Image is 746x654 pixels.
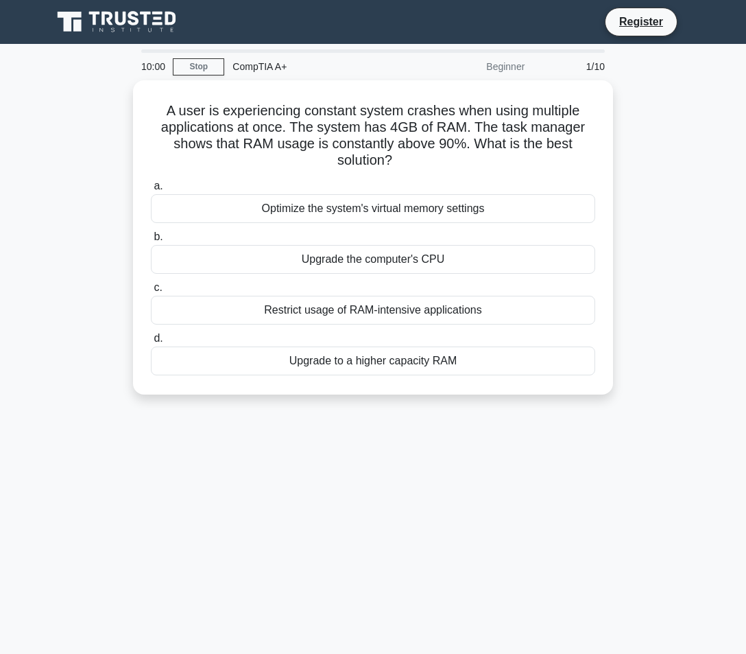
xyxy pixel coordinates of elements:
[151,245,595,274] div: Upgrade the computer's CPU
[133,53,173,80] div: 10:00
[154,281,162,293] span: c.
[173,58,224,75] a: Stop
[149,102,597,170] h5: A user is experiencing constant system crashes when using multiple applications at once. The syst...
[151,347,595,375] div: Upgrade to a higher capacity RAM
[151,194,595,223] div: Optimize the system's virtual memory settings
[154,231,163,242] span: b.
[533,53,613,80] div: 1/10
[224,53,413,80] div: CompTIA A+
[151,296,595,325] div: Restrict usage of RAM-intensive applications
[154,180,163,191] span: a.
[611,13,671,30] a: Register
[154,332,163,344] span: d.
[413,53,533,80] div: Beginner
